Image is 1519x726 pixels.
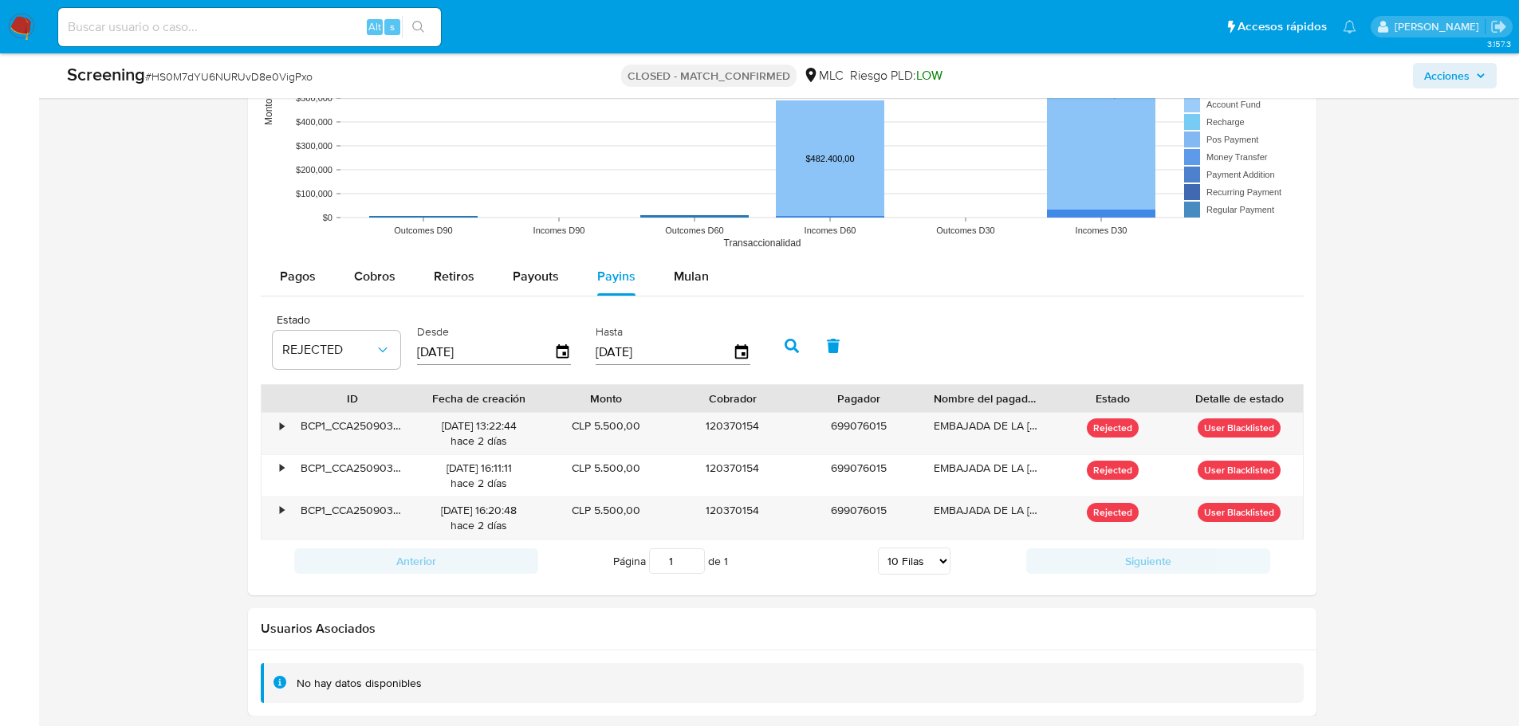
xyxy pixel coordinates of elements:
button: search-icon [402,16,435,38]
span: LOW [916,66,942,84]
span: Accesos rápidos [1238,18,1327,35]
button: Acciones [1413,63,1497,88]
span: # HS0M7dYU6NURUvD8e0VigPxo [145,69,313,84]
h2: Usuarios Asociados [261,621,1304,637]
span: Acciones [1424,63,1470,88]
p: CLOSED - MATCH_CONFIRMED [621,65,797,87]
p: nicolas.tyrkiel@mercadolibre.com [1395,19,1485,34]
input: Buscar usuario o caso... [58,17,441,37]
a: Salir [1490,18,1507,35]
span: Alt [368,19,381,34]
b: Screening [67,61,145,87]
span: 3.157.3 [1487,37,1511,50]
a: Notificaciones [1343,20,1356,33]
div: MLC [803,67,844,84]
span: s [390,19,395,34]
span: Riesgo PLD: [850,67,942,84]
